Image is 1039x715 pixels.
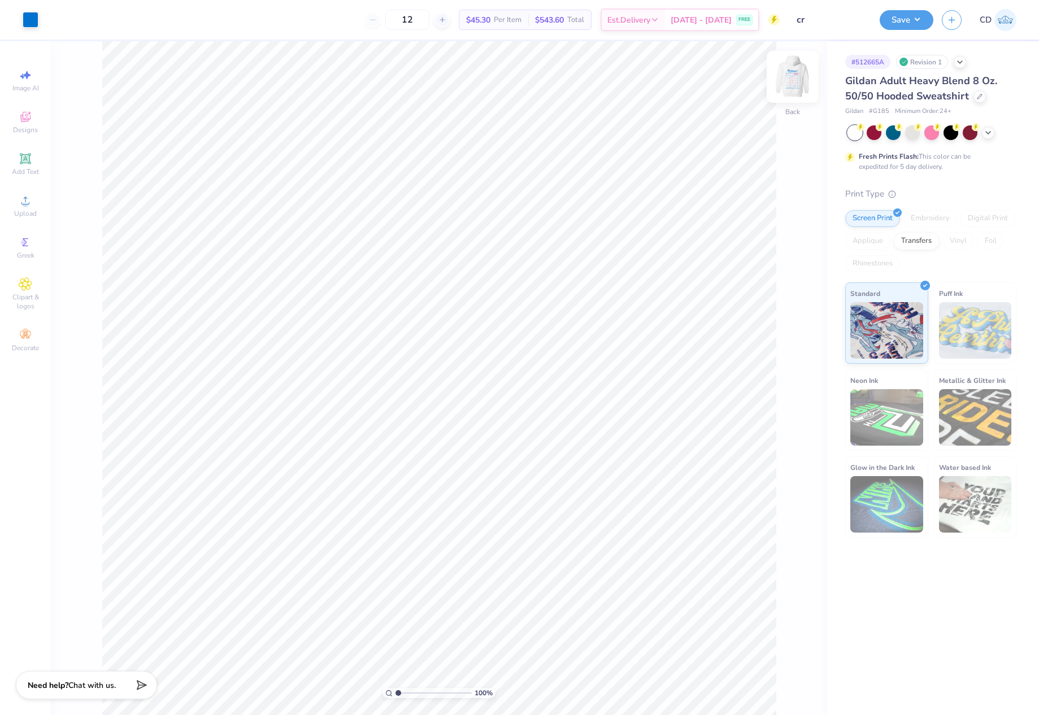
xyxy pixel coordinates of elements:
[895,107,951,116] span: Minimum Order: 24 +
[939,476,1012,533] img: Water based Ink
[845,210,900,227] div: Screen Print
[960,210,1015,227] div: Digital Print
[850,476,923,533] img: Glow in the Dark Ink
[939,389,1012,446] img: Metallic & Glitter Ink
[14,209,37,218] span: Upload
[385,10,429,30] input: – –
[788,8,871,31] input: Untitled Design
[607,14,650,26] span: Est. Delivery
[850,287,880,299] span: Standard
[475,688,493,698] span: 100 %
[17,251,34,260] span: Greek
[859,152,919,161] strong: Fresh Prints Flash:
[785,107,800,117] div: Back
[850,389,923,446] img: Neon Ink
[12,167,39,176] span: Add Text
[939,461,991,473] span: Water based Ink
[894,233,939,250] div: Transfers
[845,255,900,272] div: Rhinestones
[903,210,957,227] div: Embroidery
[942,233,974,250] div: Vinyl
[567,14,584,26] span: Total
[939,374,1006,386] span: Metallic & Glitter Ink
[859,151,998,172] div: This color can be expedited for 5 day delivery.
[6,293,45,311] span: Clipart & logos
[12,343,39,352] span: Decorate
[850,461,915,473] span: Glow in the Dark Ink
[845,233,890,250] div: Applique
[845,107,863,116] span: Gildan
[770,54,815,99] img: Back
[980,14,992,27] span: CD
[671,14,732,26] span: [DATE] - [DATE]
[896,55,948,69] div: Revision 1
[880,10,933,30] button: Save
[939,302,1012,359] img: Puff Ink
[466,14,490,26] span: $45.30
[939,287,963,299] span: Puff Ink
[68,680,116,691] span: Chat with us.
[12,84,39,93] span: Image AI
[850,374,878,386] span: Neon Ink
[994,9,1016,31] img: Cedric Diasanta
[845,55,890,69] div: # 512665A
[28,680,68,691] strong: Need help?
[494,14,521,26] span: Per Item
[535,14,564,26] span: $543.60
[845,74,997,103] span: Gildan Adult Heavy Blend 8 Oz. 50/50 Hooded Sweatshirt
[738,16,750,24] span: FREE
[977,233,1004,250] div: Foil
[869,107,889,116] span: # G185
[13,125,38,134] span: Designs
[850,302,923,359] img: Standard
[980,9,1016,31] a: CD
[845,188,1016,200] div: Print Type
